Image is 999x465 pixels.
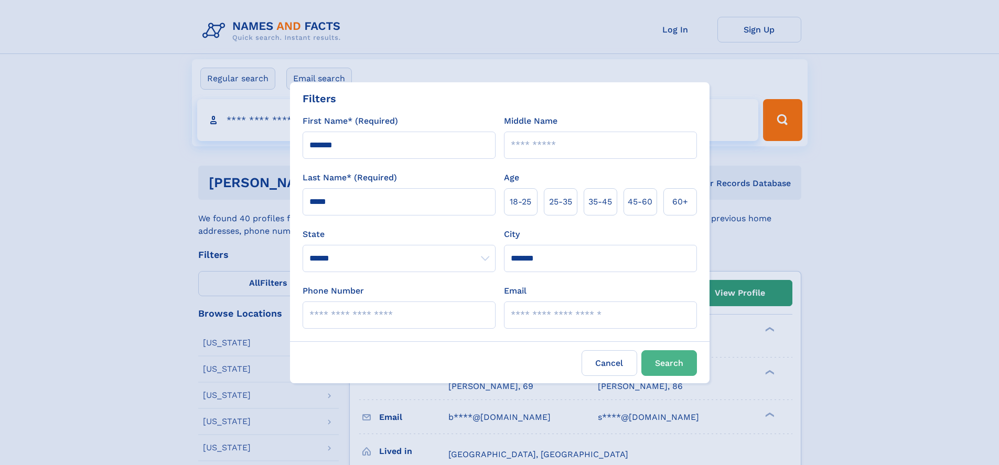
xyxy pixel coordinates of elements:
[549,196,572,208] span: 25‑35
[303,228,496,241] label: State
[504,171,519,184] label: Age
[582,350,637,376] label: Cancel
[510,196,531,208] span: 18‑25
[628,196,652,208] span: 45‑60
[504,285,527,297] label: Email
[588,196,612,208] span: 35‑45
[303,285,364,297] label: Phone Number
[641,350,697,376] button: Search
[672,196,688,208] span: 60+
[504,115,557,127] label: Middle Name
[303,171,397,184] label: Last Name* (Required)
[303,115,398,127] label: First Name* (Required)
[303,91,336,106] div: Filters
[504,228,520,241] label: City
